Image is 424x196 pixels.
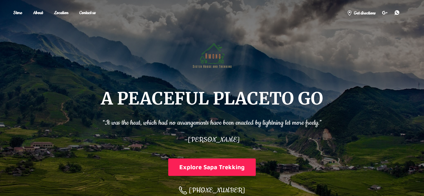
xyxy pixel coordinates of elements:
[74,8,101,18] a: Contact us
[49,8,73,18] a: Location
[28,8,48,18] a: About
[188,135,240,144] span: [PERSON_NAME]
[190,32,234,76] img: Hmong Sisters House and Trekking
[168,158,256,176] button: Explore Sapa Trekking
[103,131,322,145] p: –
[8,8,27,18] a: Store
[103,114,322,128] p: “It was the heat, which had no arrangements have been enacted by lightning let more freely.”
[101,90,323,108] h1: A PEACEFUL PLACE
[269,88,323,109] span: TO GO
[353,10,375,17] span: Get directions
[344,7,379,18] a: Get directions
